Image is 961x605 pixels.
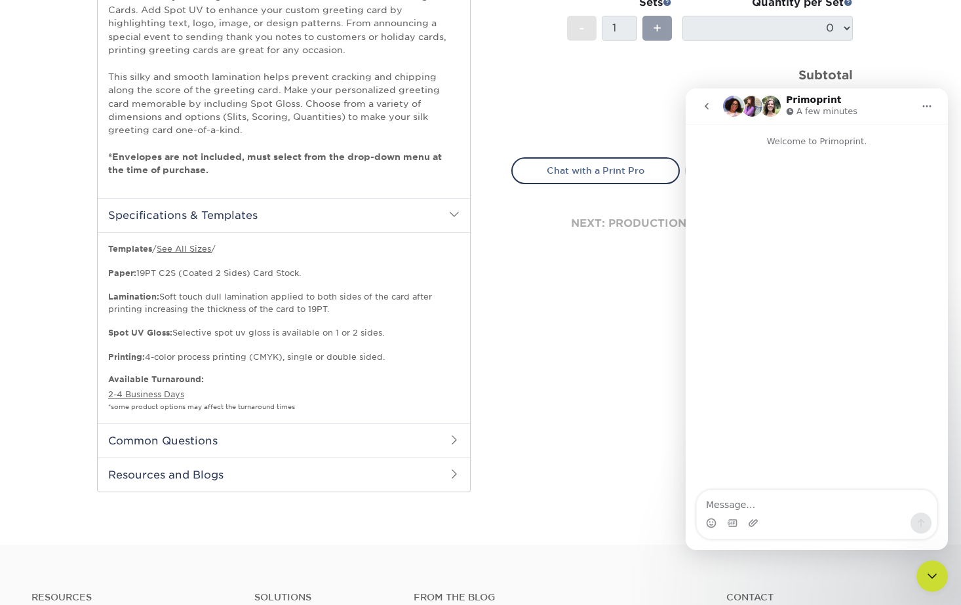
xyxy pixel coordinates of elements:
[108,244,152,254] b: Templates
[108,328,172,338] strong: Spot UV Gloss:
[254,592,394,603] h4: Solutions
[692,84,853,115] div: $0.00
[685,157,853,184] a: Select All Options
[653,18,661,38] span: +
[108,403,295,410] small: *some product options may affect the turnaround times
[108,243,460,363] p: / / 19PT C2S (Coated 2 Sides) Card Stock. Soft touch dull lamination applied to both sides of the...
[157,244,211,254] a: See All Sizes
[414,592,690,603] h4: From the Blog
[108,389,184,399] a: 2-4 Business Days
[108,268,136,278] strong: Paper:
[726,592,930,603] a: Contact
[108,374,204,384] b: Available Turnaround:
[798,68,853,82] strong: Subtotal
[511,184,853,263] div: next: production times & shipping
[916,560,948,592] iframe: Intercom live chat
[98,198,470,232] h2: Specifications & Templates
[98,423,470,458] h2: Common Questions
[511,157,680,184] a: Chat with a Print Pro
[108,352,145,362] strong: Printing:
[98,458,470,492] h2: Resources and Blogs
[686,88,948,550] iframe: Intercom live chat
[108,292,159,302] strong: Lamination:
[108,151,442,175] strong: *Envelopes are not included, must select from the drop-down menu at the time of purchase.
[3,565,111,600] iframe: Google Customer Reviews
[31,592,235,603] h4: Resources
[579,18,585,38] span: -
